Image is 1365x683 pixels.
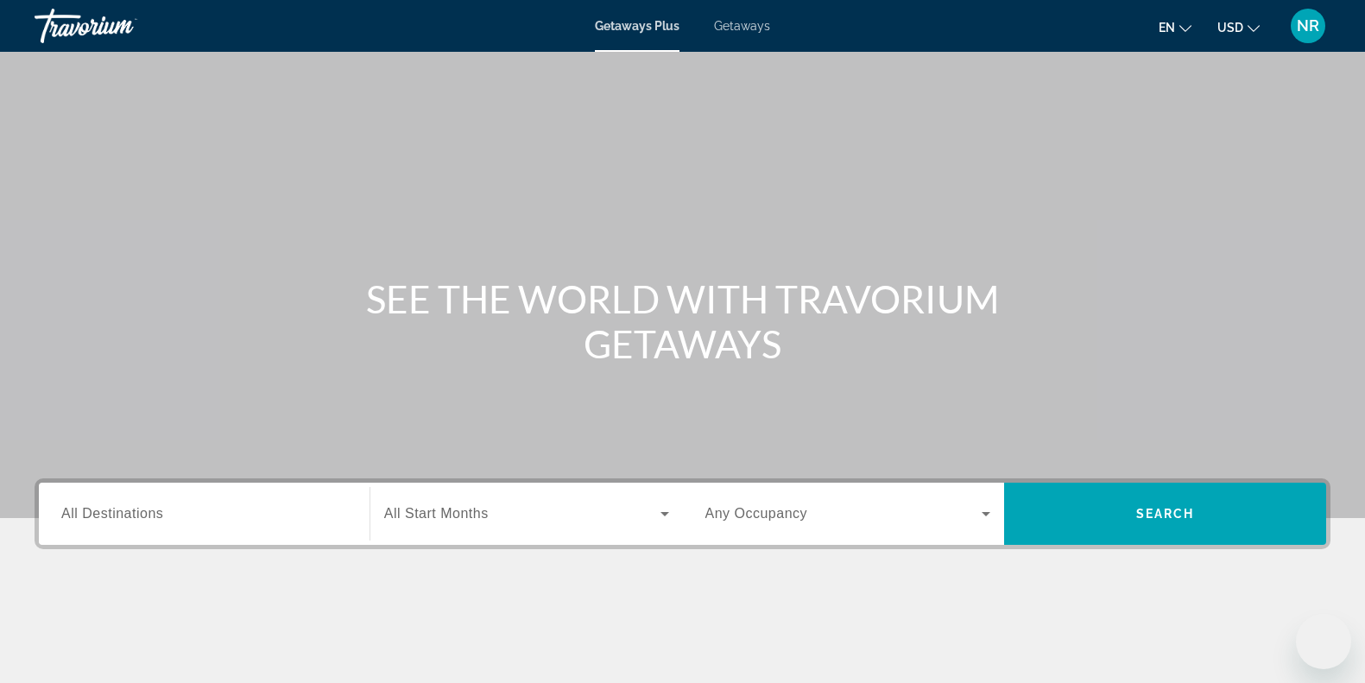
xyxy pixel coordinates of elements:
span: USD [1217,21,1243,35]
div: Search widget [39,483,1326,545]
a: Travorium [35,3,207,48]
span: All Start Months [384,506,489,521]
span: NR [1297,17,1319,35]
iframe: Button to launch messaging window [1296,614,1351,669]
button: Search [1004,483,1326,545]
input: Select destination [61,504,347,525]
button: Change currency [1217,15,1260,40]
span: Any Occupancy [705,506,808,521]
span: en [1159,21,1175,35]
a: Getaways Plus [595,19,679,33]
a: Getaways [714,19,770,33]
button: User Menu [1286,8,1330,44]
span: All Destinations [61,506,163,521]
h1: SEE THE WORLD WITH TRAVORIUM GETAWAYS [359,276,1007,366]
button: Change language [1159,15,1191,40]
span: Search [1136,507,1195,521]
